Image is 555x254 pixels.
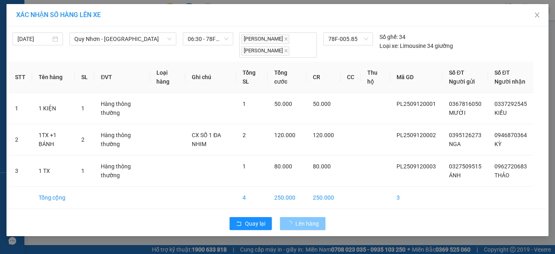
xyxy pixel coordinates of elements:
[284,37,288,41] span: close
[306,187,340,209] td: 250.000
[449,163,481,170] span: 0327509515
[94,124,150,155] td: Hàng thông thường
[397,132,436,138] span: PL2509120002
[188,33,228,45] span: 06:30 - 78F-005.85
[449,172,461,179] span: ÁNH
[4,4,118,34] li: Xe khách Mộc Thảo
[192,132,221,147] span: CX SỐ 1 ĐA NHIM
[268,62,306,93] th: Tổng cước
[32,155,75,187] td: 1 TX
[361,62,390,93] th: Thu hộ
[81,105,85,112] span: 1
[268,187,306,209] td: 250.000
[9,124,32,155] td: 2
[243,132,246,138] span: 2
[94,93,150,124] td: Hàng thông thường
[379,41,399,50] span: Loại xe:
[243,163,246,170] span: 1
[32,124,75,155] td: 1TX +1 BÁNH
[236,62,268,93] th: Tổng SL
[9,62,32,93] th: STT
[534,12,540,18] span: close
[449,132,481,138] span: 0395126273
[306,62,340,93] th: CR
[313,132,334,138] span: 120.000
[94,155,150,187] td: Hàng thông thường
[313,163,331,170] span: 80.000
[241,34,289,44] span: [PERSON_NAME]
[17,34,51,43] input: 12/09/2025
[150,62,185,93] th: Loại hàng
[494,101,527,107] span: 0337292545
[390,187,442,209] td: 3
[274,101,292,107] span: 50.000
[94,62,150,93] th: ĐVT
[449,69,464,76] span: Số ĐT
[295,219,319,228] span: Lên hàng
[185,62,236,93] th: Ghi chú
[167,37,172,41] span: down
[397,101,436,107] span: PL2509120001
[236,221,242,227] span: rollback
[390,62,442,93] th: Mã GD
[328,33,368,45] span: 78F-005.85
[494,78,525,85] span: Người nhận
[379,41,453,50] div: Limousine 34 giường
[74,33,171,45] span: Quy Nhơn - Đà Lạt
[449,101,481,107] span: 0367816050
[494,69,510,76] span: Số ĐT
[245,219,265,228] span: Quay lại
[526,4,548,27] button: Close
[81,136,85,143] span: 2
[274,132,295,138] span: 120.000
[32,93,75,124] td: 1 KIỆN
[379,32,398,41] span: Số ghế:
[494,172,509,179] span: THẢO
[243,101,246,107] span: 1
[494,132,527,138] span: 0946870364
[449,78,475,85] span: Người gửi
[236,187,268,209] td: 4
[9,93,32,124] td: 1
[313,101,331,107] span: 50.000
[56,44,108,71] li: VP [GEOGRAPHIC_DATA]
[449,110,466,116] span: MƯỜI
[494,163,527,170] span: 0962720683
[397,163,436,170] span: PL2509120003
[32,62,75,93] th: Tên hàng
[340,62,361,93] th: CC
[241,46,289,56] span: [PERSON_NAME]
[75,62,94,93] th: SL
[230,217,272,230] button: rollbackQuay lại
[4,4,33,32] img: logo.jpg
[284,49,288,53] span: close
[32,187,75,209] td: Tổng cộng
[449,141,461,147] span: NGA
[494,141,501,147] span: KỲ
[274,163,292,170] span: 80.000
[9,155,32,187] td: 3
[4,44,56,71] li: VP [GEOGRAPHIC_DATA]
[286,221,295,226] span: loading
[494,110,507,116] span: KIỀU
[280,217,325,230] button: Lên hàng
[81,168,85,174] span: 1
[16,11,101,19] span: XÁC NHẬN SỐ HÀNG LÊN XE
[379,32,405,41] div: 34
